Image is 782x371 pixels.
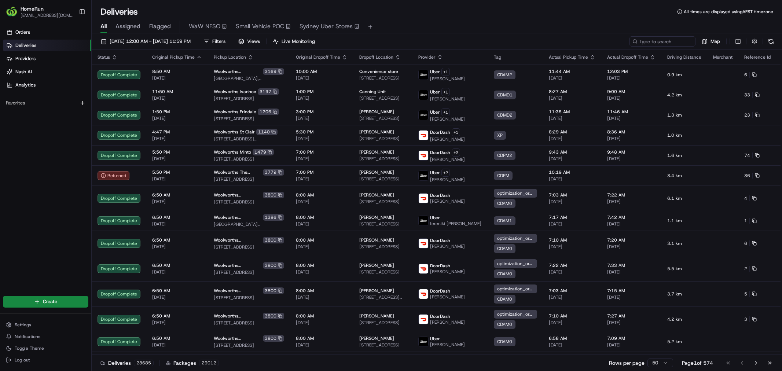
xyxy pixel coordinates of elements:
span: [DATE] [549,156,595,162]
span: 11:44 AM [549,69,595,74]
span: Woolworths [GEOGRAPHIC_DATA] (VDOS) [214,262,261,268]
span: 0.9 km [667,72,701,78]
a: Analytics [3,79,91,91]
span: 7:27 AM [607,313,656,319]
span: [PERSON_NAME] [430,243,465,249]
span: [PERSON_NAME] [430,96,465,102]
button: 2 [744,266,757,272]
span: Analytics [15,82,36,88]
span: [PERSON_NAME] [430,116,465,122]
span: 6:50 AM [152,288,202,294]
span: WaW NFSO [189,22,220,31]
span: DoorDash [430,313,450,319]
span: 4.2 km [667,316,701,322]
span: CDAM0 [497,201,512,206]
span: 6.1 km [667,195,701,201]
span: Pickup Location [214,54,246,60]
span: [DATE] [607,221,656,227]
img: doordash_logo_v2.png [419,289,428,299]
span: [PERSON_NAME] [430,294,465,300]
span: Flagged [149,22,171,31]
div: 3197 [258,88,279,95]
span: [DATE] [296,156,348,162]
span: [PERSON_NAME] [359,214,394,220]
span: DoorDash [430,192,450,198]
input: Type to search [629,36,695,47]
span: optimization_order_unassigned [497,261,534,267]
span: Woolworths Minto [214,149,251,155]
span: [STREET_ADDRESS] [214,244,284,250]
span: 3.4 km [667,173,701,179]
span: 1:00 PM [296,89,348,95]
button: Settings [3,320,88,330]
span: Actual Pickup Time [549,54,588,60]
span: 7:10 AM [549,313,595,319]
span: [PERSON_NAME] [359,192,394,198]
span: Actual Dropoff Time [607,54,648,60]
div: Returned [98,171,129,180]
span: [STREET_ADDRESS] [359,244,407,250]
span: Woolworths [GEOGRAPHIC_DATA] (VDOS) [214,237,261,243]
span: [DATE] [296,244,348,250]
span: [DATE] [296,176,348,182]
span: [DATE] [152,199,202,205]
span: [PERSON_NAME] [359,129,394,135]
span: [PERSON_NAME] [359,288,394,294]
span: 8:00 AM [296,262,348,268]
span: [STREET_ADDRESS] [214,199,284,205]
span: 8:00 AM [296,313,348,319]
span: CDAM2 [497,72,512,78]
button: Map [698,36,723,47]
span: CDAM0 [497,271,512,277]
div: 1386 [263,214,284,221]
span: 8:36 AM [607,129,656,135]
span: Nash AI [15,69,32,75]
span: 7:22 AM [549,262,595,268]
span: [DATE] [607,156,656,162]
span: [STREET_ADDRESS] [214,96,284,102]
span: Live Monitoring [282,38,315,45]
span: [DATE] [152,320,202,326]
span: CDMD2 [497,112,513,118]
a: Nash AI [3,66,91,78]
span: [PERSON_NAME] [430,269,465,275]
button: Create [3,296,88,308]
span: [DATE] [152,269,202,275]
span: [DATE] [549,199,595,205]
span: 1.0 km [667,132,701,138]
span: [PERSON_NAME] [430,319,465,325]
span: fereniki [PERSON_NAME] [430,221,481,227]
span: [DATE] [607,115,656,121]
button: 5 [744,291,757,297]
span: Driving Distance [667,54,701,60]
span: Assigned [115,22,140,31]
span: [DATE] [607,269,656,275]
button: +1 [441,88,450,96]
span: 7:33 AM [607,262,656,268]
div: 3800 [263,237,284,243]
span: 9:48 AM [607,149,656,155]
span: [DATE] [549,75,595,81]
button: HomeRun [21,5,44,12]
span: 11:50 AM [152,89,202,95]
span: Woolworths The District [214,169,261,175]
span: [STREET_ADDRESS] [214,269,284,275]
button: +1 [441,108,450,116]
span: [PERSON_NAME] [359,313,394,319]
span: [STREET_ADDRESS] [359,136,407,142]
img: doordash_logo_v2.png [419,194,428,203]
span: [GEOGRAPHIC_DATA], [STREET_ADDRESS] [214,76,284,81]
span: [DATE] [152,115,202,121]
button: Toggle Theme [3,343,88,353]
span: 8:29 AM [549,129,595,135]
span: [DATE] [152,75,202,81]
span: [STREET_ADDRESS] [359,75,407,81]
span: [DATE] [296,115,348,121]
span: [EMAIL_ADDRESS][DOMAIN_NAME] [21,12,73,18]
span: Orders [15,29,30,36]
span: Provider [418,54,436,60]
span: All [100,22,107,31]
span: [DATE] [607,95,656,101]
span: Woolworths Ivanhoe [214,89,256,95]
span: 7:03 AM [549,192,595,198]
